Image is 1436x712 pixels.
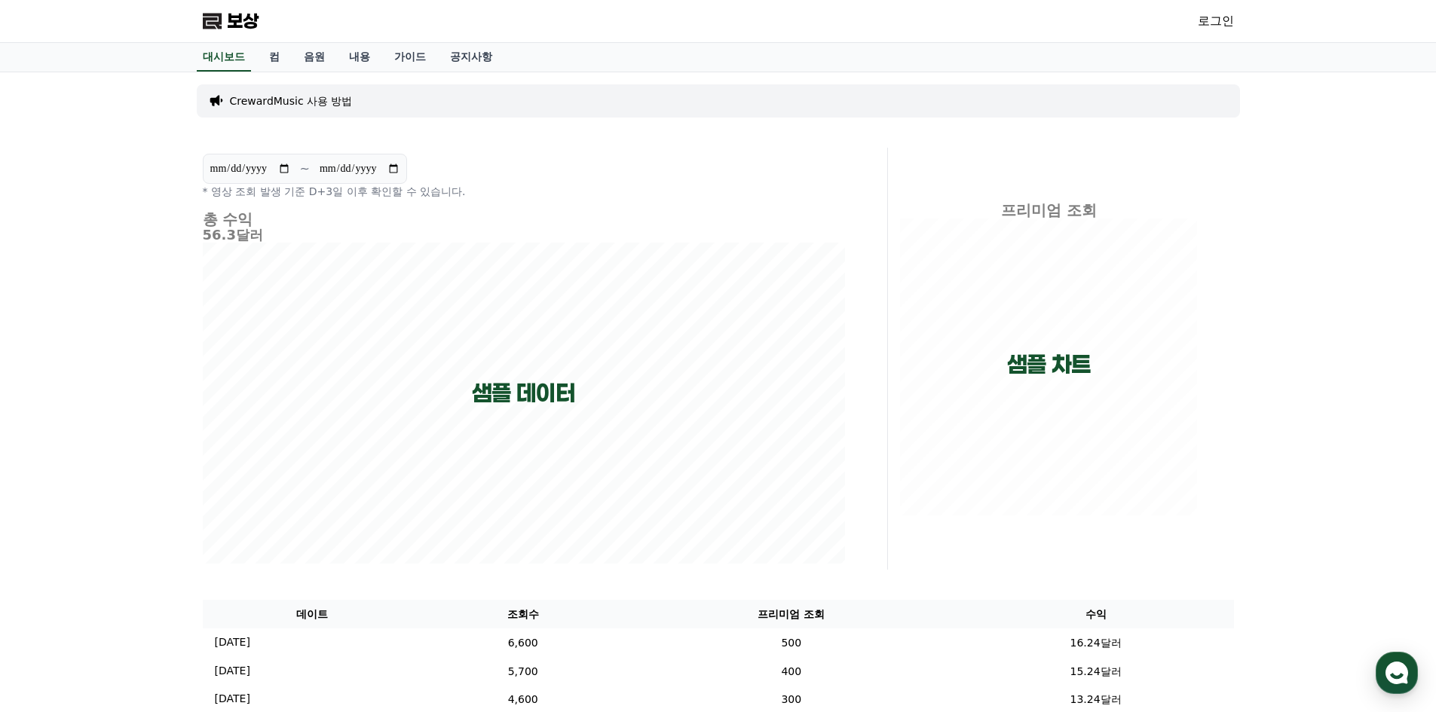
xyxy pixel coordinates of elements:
a: 컴 [257,43,292,72]
span: 대화 [138,501,156,513]
a: 보상 [203,9,259,33]
font: 샘플 차트 [1007,351,1091,377]
font: 56.3달러 [203,227,263,243]
font: 음원 [304,50,325,63]
font: [DATE] [215,692,250,704]
a: 음원 [292,43,337,72]
font: CrewardMusic 사용 방법 [230,95,353,107]
a: 가이드 [382,43,438,72]
font: 로그인 [1198,14,1234,28]
font: 대시보드 [203,50,245,63]
font: 총 수익 [203,210,253,228]
a: 설정 [194,478,289,515]
a: 내용 [337,43,382,72]
font: ~ [300,161,310,176]
a: CrewardMusic 사용 방법 [230,93,353,108]
font: 프리미엄 조회 [758,608,825,620]
font: [DATE] [215,636,250,648]
font: 내용 [349,50,370,63]
font: [DATE] [215,665,250,677]
a: 홈 [5,478,100,515]
a: 공지사항 [438,43,504,72]
span: 홈 [47,500,57,512]
a: 대화 [100,478,194,515]
font: 6,600 [508,636,538,648]
font: * 영상 조회 발생 기준 D+3일 이후 확인할 수 있습니다. [203,185,466,197]
font: 가이드 [394,50,426,63]
font: 공지사항 [450,50,492,63]
font: 데이트 [296,608,328,620]
font: 500 [781,636,801,648]
a: 로그인 [1198,12,1234,30]
font: 프리미엄 조회 [1001,201,1097,219]
span: 설정 [233,500,251,512]
font: 컴 [269,50,280,63]
a: 대시보드 [197,43,251,72]
font: 5,700 [508,665,538,677]
font: 16.24달러 [1070,636,1122,648]
font: 보상 [227,11,259,32]
font: 15.24달러 [1070,665,1122,677]
font: 4,600 [508,693,538,705]
font: 400 [781,665,801,677]
font: 300 [781,693,801,705]
font: 수익 [1085,608,1107,620]
font: 13.24달러 [1070,693,1122,705]
font: 조회수 [507,608,539,620]
font: 샘플 데이터 [472,380,575,406]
